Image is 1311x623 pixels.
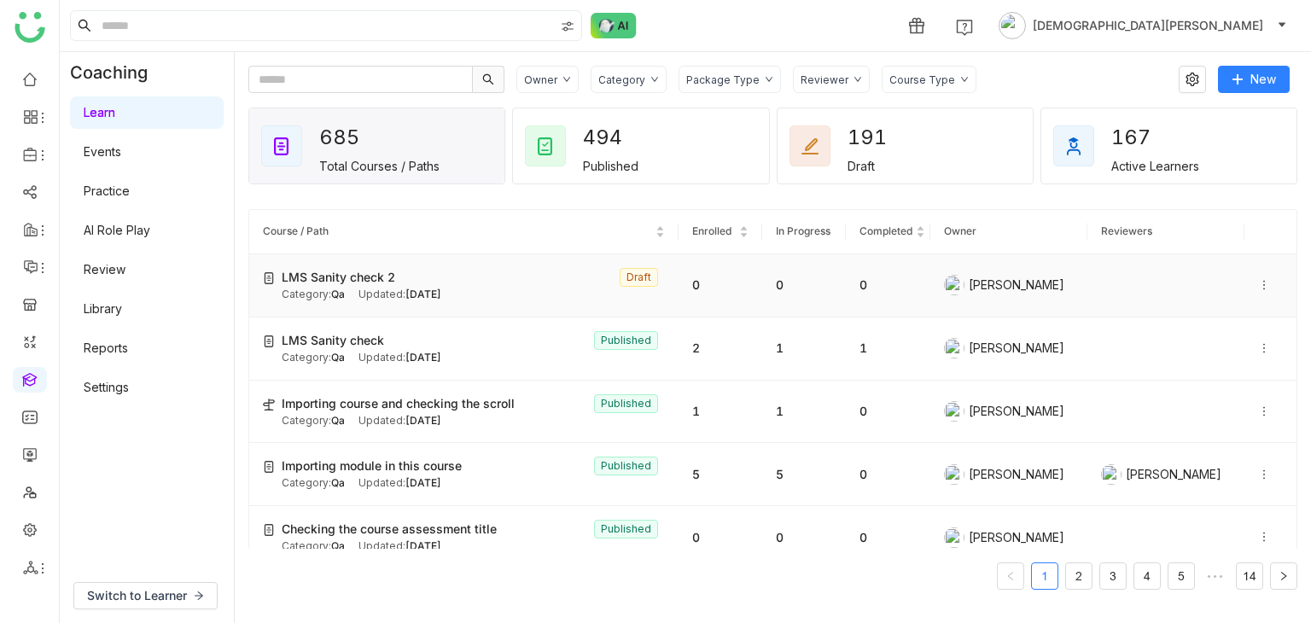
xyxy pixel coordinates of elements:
[762,443,846,506] td: 5
[405,476,441,489] span: [DATE]
[846,381,929,444] td: 0
[331,351,345,364] span: Qa
[271,136,292,156] img: total_courses.svg
[846,317,929,381] td: 1
[800,136,820,156] img: draft_courses.svg
[1134,563,1160,589] a: 4
[679,317,762,381] td: 2
[84,183,130,198] a: Practice
[679,443,762,506] td: 5
[1066,563,1092,589] a: 2
[944,224,976,237] span: Owner
[1236,562,1263,590] li: 14
[846,443,929,506] td: 0
[84,301,122,316] a: Library
[319,119,381,155] div: 685
[944,401,1074,422] div: [PERSON_NAME]
[944,338,964,358] img: 684a9aedde261c4b36a3ced9
[282,539,345,555] div: Category:
[84,262,125,277] a: Review
[87,586,187,605] span: Switch to Learner
[1032,563,1058,589] a: 1
[999,12,1026,39] img: avatar
[358,539,441,555] div: Updated:
[679,381,762,444] td: 1
[331,288,345,300] span: Qa
[591,13,637,38] img: ask-buddy-normal.svg
[583,159,638,173] div: Published
[263,399,275,410] img: create-new-path.svg
[997,562,1024,590] button: Previous Page
[679,506,762,569] td: 0
[620,268,658,287] nz-tag: Draft
[84,223,150,237] a: AI Role Play
[263,224,329,237] span: Course / Path
[282,287,345,303] div: Category:
[846,254,929,317] td: 0
[594,331,658,350] nz-tag: Published
[1250,70,1276,89] span: New
[84,341,128,355] a: Reports
[282,350,345,366] div: Category:
[848,159,875,173] div: Draft
[1065,562,1092,590] li: 2
[263,335,275,347] img: create-new-course.svg
[358,350,441,366] div: Updated:
[535,136,556,156] img: published_courses.svg
[762,317,846,381] td: 1
[282,457,462,475] span: Importing module in this course
[331,539,345,552] span: Qa
[358,413,441,429] div: Updated:
[594,394,658,413] nz-tag: Published
[524,73,557,86] div: Owner
[889,73,955,86] div: Course Type
[1100,563,1126,589] a: 3
[1133,562,1161,590] li: 4
[263,524,275,536] img: create-new-course.svg
[762,254,846,317] td: 0
[405,288,441,300] span: [DATE]
[692,224,731,237] span: Enrolled
[282,268,395,287] span: LMS Sanity check 2
[1031,562,1058,590] li: 1
[1202,562,1229,590] span: •••
[598,73,645,86] div: Category
[944,275,1074,295] div: [PERSON_NAME]
[944,527,964,548] img: 684a9aedde261c4b36a3ced9
[1063,136,1084,156] img: active_learners.svg
[319,159,440,173] div: Total Courses / Paths
[1237,563,1262,589] a: 14
[956,19,973,36] img: help.svg
[846,506,929,569] td: 0
[1111,159,1199,173] div: Active Learners
[762,506,846,569] td: 0
[686,73,760,86] div: Package Type
[263,461,275,473] img: create-new-course.svg
[1101,464,1122,485] img: 684a9aedde261c4b36a3ced9
[1168,563,1194,589] a: 5
[405,414,441,427] span: [DATE]
[15,12,45,43] img: logo
[358,475,441,492] div: Updated:
[944,464,964,485] img: 684a9aedde261c4b36a3ced9
[282,331,384,350] span: LMS Sanity check
[1111,119,1173,155] div: 167
[84,144,121,159] a: Events
[331,414,345,427] span: Qa
[995,12,1291,39] button: [DEMOGRAPHIC_DATA][PERSON_NAME]
[859,224,912,237] span: Completed
[594,520,658,539] nz-tag: Published
[1270,562,1297,590] button: Next Page
[583,119,644,155] div: 494
[84,380,129,394] a: Settings
[1168,562,1195,590] li: 5
[263,272,275,284] img: create-new-course.svg
[944,401,964,422] img: 684a9aedde261c4b36a3ced9
[282,394,515,413] span: Importing course and checking the scroll
[84,105,115,119] a: Learn
[1202,562,1229,590] li: Next 5 Pages
[60,52,173,93] div: Coaching
[801,73,848,86] div: Reviewer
